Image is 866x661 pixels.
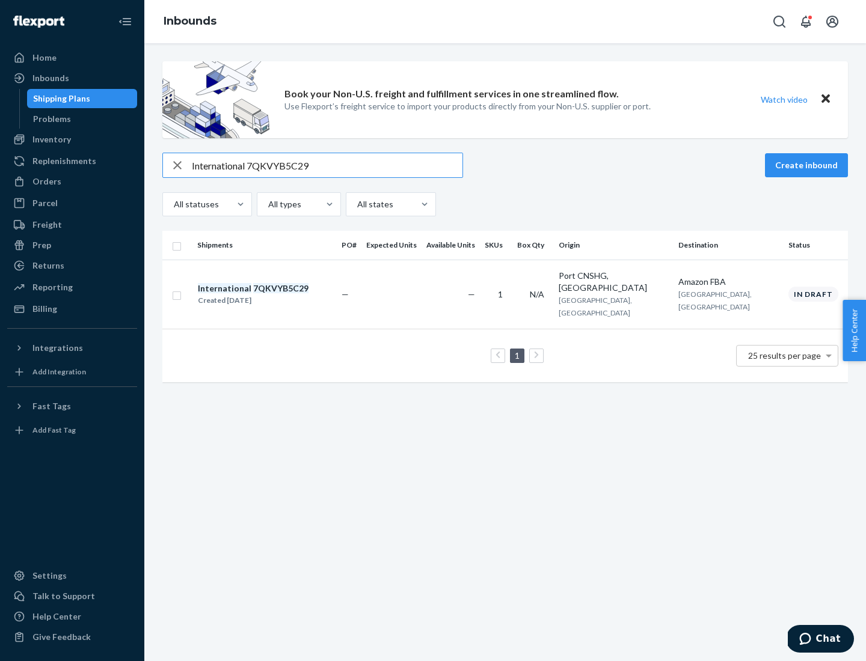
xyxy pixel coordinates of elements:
input: Search inbounds by name, destination, msku... [192,153,462,177]
input: All states [356,198,357,210]
th: Origin [554,231,674,260]
em: 7QKVYB5C29 [253,283,309,293]
div: In draft [788,287,838,302]
iframe: Opens a widget where you can chat to one of our agents [788,625,854,655]
button: Open notifications [794,10,818,34]
a: Help Center [7,607,137,626]
span: [GEOGRAPHIC_DATA], [GEOGRAPHIC_DATA] [559,296,632,317]
a: Add Fast Tag [7,421,137,440]
th: PO# [337,231,361,260]
div: Add Integration [32,367,86,377]
button: Create inbound [765,153,848,177]
div: Inbounds [32,72,69,84]
div: Home [32,52,57,64]
th: SKUs [480,231,512,260]
div: Shipping Plans [33,93,90,105]
div: Returns [32,260,64,272]
th: Shipments [192,231,337,260]
a: Replenishments [7,151,137,171]
button: Close [818,91,834,108]
a: Problems [27,109,138,129]
a: Billing [7,299,137,318]
img: Flexport logo [13,16,64,28]
div: Billing [32,303,57,315]
button: Open account menu [820,10,844,34]
div: Freight [32,219,62,231]
a: Inbounds [7,69,137,88]
div: Reporting [32,281,73,293]
div: Add Fast Tag [32,425,76,435]
span: N/A [530,289,544,299]
a: Orders [7,172,137,191]
a: Inventory [7,130,137,149]
div: Fast Tags [32,400,71,412]
div: Help Center [32,611,81,623]
div: Port CNSHG, [GEOGRAPHIC_DATA] [559,270,669,294]
a: Add Integration [7,362,137,382]
input: All statuses [173,198,174,210]
a: Settings [7,566,137,585]
span: 1 [498,289,503,299]
div: Give Feedback [32,631,91,643]
span: — [468,289,475,299]
div: Settings [32,570,67,582]
button: Watch video [753,91,815,108]
button: Talk to Support [7,586,137,606]
button: Integrations [7,338,137,358]
th: Box Qty [512,231,554,260]
a: Inbounds [164,14,216,28]
a: Returns [7,256,137,275]
div: Parcel [32,197,58,209]
div: Orders [32,175,61,187]
button: Fast Tags [7,397,137,416]
a: Home [7,48,137,67]
span: 25 results per page [748,350,821,361]
em: International [198,283,251,293]
th: Status [784,231,848,260]
button: Help Center [843,300,866,361]
span: — [342,289,349,299]
a: Parcel [7,193,137,213]
th: Available Units [422,231,480,260]
p: Use Flexport’s freight service to import your products directly from your Non-U.S. supplier or port. [284,100,651,112]
div: Talk to Support [32,590,95,602]
div: Integrations [32,342,83,354]
div: Problems [33,113,71,125]
button: Give Feedback [7,627,137,647]
div: Amazon FBA [678,276,779,288]
span: [GEOGRAPHIC_DATA], [GEOGRAPHIC_DATA] [678,290,752,311]
div: Prep [32,239,51,251]
a: Freight [7,215,137,234]
div: Replenishments [32,155,96,167]
div: Created [DATE] [198,294,309,306]
p: Book your Non-U.S. freight and fulfillment services in one streamlined flow. [284,87,619,101]
th: Destination [674,231,784,260]
a: Prep [7,236,137,255]
div: Inventory [32,133,71,145]
th: Expected Units [361,231,422,260]
input: All types [267,198,268,210]
ol: breadcrumbs [154,4,226,39]
a: Shipping Plans [27,89,138,108]
button: Close Navigation [113,10,137,34]
a: Page 1 is your current page [512,350,522,361]
a: Reporting [7,278,137,297]
button: Open Search Box [767,10,791,34]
